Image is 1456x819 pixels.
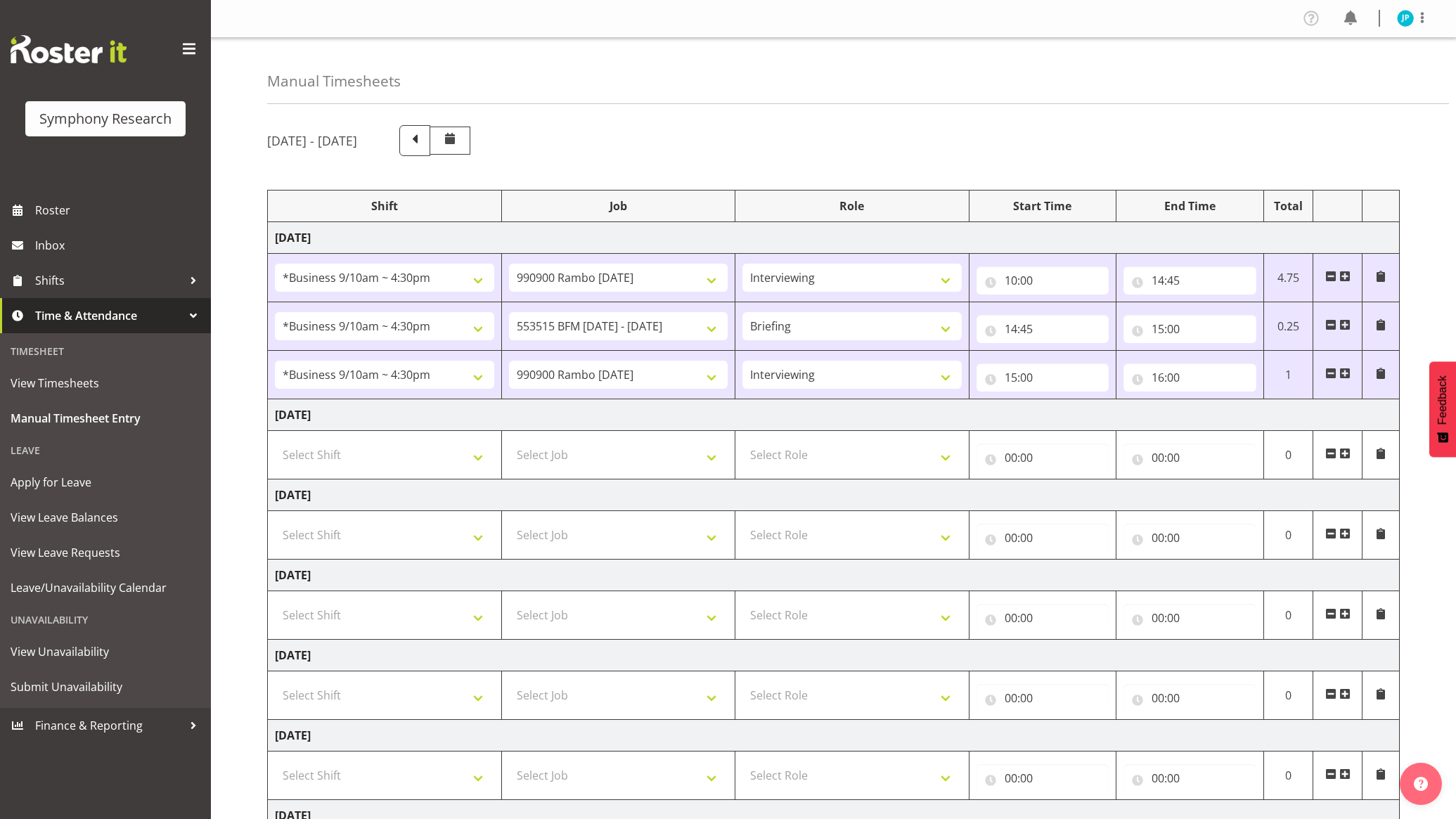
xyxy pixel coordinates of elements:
a: View Timesheets [4,366,207,401]
div: Shift [275,198,494,214]
a: Apply for Leave [4,465,207,500]
input: Click to select... [1123,684,1256,712]
div: Job [509,198,728,214]
h4: Manual Timesheets [267,73,401,89]
a: View Leave Requests [4,535,207,570]
img: jake-pringle11873.jpg [1397,10,1414,27]
span: Roster [35,200,204,221]
span: View Leave Requests [11,542,200,563]
span: Leave/Unavailability Calendar [11,577,200,598]
input: Click to select... [977,444,1109,472]
input: Click to select... [977,604,1109,632]
td: [DATE] [268,222,1400,254]
input: Click to select... [977,524,1109,552]
input: Click to select... [1123,315,1256,343]
button: Feedback - Show survey [1429,361,1456,457]
input: Click to select... [1123,524,1256,552]
img: Rosterit website logo [11,35,127,63]
span: Shifts [35,270,183,291]
td: 0 [1264,511,1313,560]
td: [DATE] [268,399,1400,431]
a: Submit Unavailability [4,669,207,704]
span: View Leave Balances [11,507,200,528]
a: View Unavailability [4,634,207,669]
input: Click to select... [977,315,1109,343]
span: View Timesheets [11,373,200,394]
div: Start Time [977,198,1109,214]
div: Total [1271,198,1306,214]
span: Manual Timesheet Entry [11,408,200,429]
span: Feedback [1436,375,1449,425]
td: [DATE] [268,479,1400,511]
input: Click to select... [977,363,1109,392]
span: Apply for Leave [11,472,200,493]
a: Manual Timesheet Entry [4,401,207,436]
input: Click to select... [1123,266,1256,295]
td: [DATE] [268,720,1400,752]
input: Click to select... [1123,604,1256,632]
input: Click to select... [1123,764,1256,792]
td: [DATE] [268,560,1400,591]
h5: [DATE] - [DATE] [267,133,357,148]
a: Leave/Unavailability Calendar [4,570,207,605]
td: 1 [1264,351,1313,399]
td: [DATE] [268,640,1400,671]
td: 0 [1264,431,1313,479]
span: Finance & Reporting [35,715,183,736]
td: 0 [1264,671,1313,720]
td: 0.25 [1264,302,1313,351]
div: Timesheet [4,337,207,366]
div: Symphony Research [39,108,172,129]
div: Unavailability [4,605,207,634]
input: Click to select... [977,266,1109,295]
span: Inbox [35,235,204,256]
div: End Time [1123,198,1256,214]
input: Click to select... [977,684,1109,712]
input: Click to select... [1123,444,1256,472]
input: Click to select... [1123,363,1256,392]
div: Role [742,198,962,214]
img: help-xxl-2.png [1414,777,1428,791]
input: Click to select... [977,764,1109,792]
span: Time & Attendance [35,305,183,326]
div: Leave [4,436,207,465]
td: 0 [1264,752,1313,800]
span: Submit Unavailability [11,676,200,697]
span: View Unavailability [11,641,200,662]
td: 0 [1264,591,1313,640]
a: View Leave Balances [4,500,207,535]
td: 4.75 [1264,254,1313,302]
